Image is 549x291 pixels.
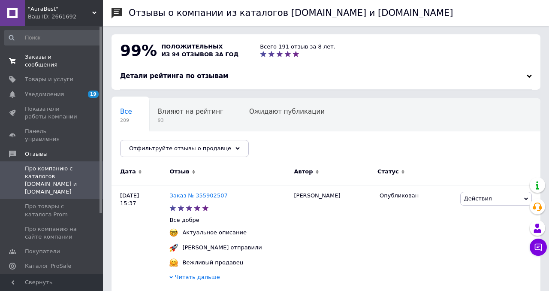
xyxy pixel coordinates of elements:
[120,72,228,80] span: Детали рейтинга по отзывам
[169,228,178,237] img: :nerd_face:
[4,30,101,45] input: Поиск
[120,117,132,124] span: 209
[129,8,453,18] h1: Отзывы о компании из каталогов [DOMAIN_NAME] и [DOMAIN_NAME]
[294,168,313,176] span: Автор
[180,229,249,236] div: Актуальное описание
[120,108,132,115] span: Все
[25,150,48,158] span: Отзывы
[530,239,547,256] button: Чат с покупателем
[120,42,157,59] span: 99%
[377,168,399,176] span: Статус
[180,259,245,267] div: Вежливый продавец
[25,262,71,270] span: Каталог ProSale
[161,51,238,58] span: из 94 отзывов за год
[25,203,79,218] span: Про товары с каталога Prom
[158,108,223,115] span: Влияют на рейтинг
[169,168,189,176] span: Отзыв
[158,117,223,124] span: 93
[25,127,79,143] span: Панель управления
[180,244,264,252] div: [PERSON_NAME] отправили
[28,5,92,13] span: "AuraBest"
[88,91,99,98] span: 19
[25,165,79,196] span: Про компанию с каталогов [DOMAIN_NAME] и [DOMAIN_NAME]
[25,105,79,121] span: Показатели работы компании
[169,192,227,199] a: Заказ № 355902507
[169,216,290,224] p: Все добре
[25,91,64,98] span: Уведомления
[380,192,453,200] div: Опубликован
[175,274,220,280] span: Читать дальше
[28,13,103,21] div: Ваш ID: 2661692
[25,53,79,69] span: Заказы и сообщения
[464,195,492,202] span: Действия
[120,168,136,176] span: Дата
[25,225,79,241] span: Про компанию на сайте компании
[249,108,325,115] span: Ожидают публикации
[25,76,73,83] span: Товары и услуги
[120,72,532,81] div: Детали рейтинга по отзывам
[260,43,335,51] div: Всего 191 отзыв за 8 лет.
[129,145,231,152] span: Отфильтруйте отзывы о продавце
[161,43,223,50] span: положительных
[25,248,60,255] span: Покупатели
[169,258,178,267] img: :hugging_face:
[120,140,213,148] span: Опубликованы без комме...
[112,131,230,164] div: Опубликованы без комментария
[169,273,290,283] div: Читать дальше
[169,243,178,252] img: :rocket:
